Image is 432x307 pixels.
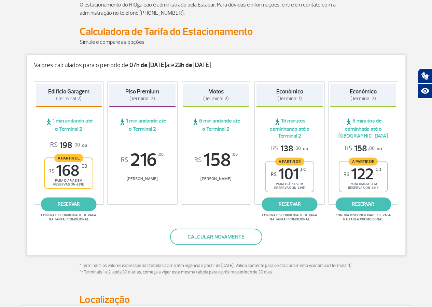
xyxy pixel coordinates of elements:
p: O estacionamento do RIOgaleão é administrado pela Estapar. Para dúvidas e informações, entre em c... [80,1,353,17]
p: ou [50,140,87,151]
h2: Localização [80,293,353,306]
a: reservar [41,197,97,211]
span: 168 [48,163,87,179]
h2: Calculadora de Tarifa do Estacionamento [80,25,353,38]
p: Simule e compare as opções. [80,38,353,46]
sup: R$ [194,156,202,164]
strong: 07h de [DATE] [129,61,166,69]
button: Calcular novamente [170,229,262,245]
p: * Terminal 1: os valores expressos nas tabelas acima têm vigência a partir de [DATE]. Válido some... [80,263,353,276]
sup: R$ [344,171,349,177]
a: reservar [335,197,391,211]
sup: ,00 [158,151,164,158]
div: Plugin de acessibilidade da Hand Talk. [418,68,432,99]
span: A partir de [349,157,378,165]
span: A partir de [275,157,304,165]
sup: R$ [271,171,277,177]
span: 101 [271,167,306,182]
span: [PERSON_NAME] [183,176,249,181]
span: 138 [271,143,301,154]
button: Abrir tradutor de língua de sinais. [418,68,432,84]
span: A partir de [54,154,83,162]
p: ou [345,143,382,154]
button: Abrir recursos assistivos. [418,84,432,99]
span: (Terminal 2) [203,95,229,102]
sup: ,00 [375,167,381,172]
strong: 23h de [DATE] [175,61,211,69]
span: (Terminal 1) [277,95,302,102]
sup: R$ [121,156,128,164]
span: 198 [50,140,80,151]
sup: ,00 [232,151,238,158]
strong: Edifício Garagem [48,88,89,95]
span: Confira disponibilidade de vaga na tarifa promocional [335,213,392,221]
strong: Motos [208,88,224,95]
strong: Econômico [350,88,377,95]
span: para diárias em reservas on-line [271,182,308,190]
span: (Terminal 2) [129,95,155,102]
span: (Terminal 2) [350,95,376,102]
sup: R$ [48,168,54,174]
span: 216 [109,151,176,169]
span: Confira disponibilidade de vaga na tarifa promocional [261,213,318,221]
span: (Terminal 2) [56,95,82,102]
p: ou [271,143,308,154]
strong: Piso Premium [125,88,159,95]
span: Confira disponibilidade de vaga na tarifa promocional [40,213,97,221]
span: [PERSON_NAME] [109,176,176,181]
span: 1 min andando até o Terminal 2 [36,117,102,132]
span: para diárias em reservas on-line [345,182,381,190]
strong: Econômico [276,88,303,95]
span: para diárias em reservas on-line [51,179,87,187]
sup: ,00 [300,167,306,172]
span: 158 [345,143,375,154]
sup: ,00 [81,163,87,169]
span: 158 [183,151,249,169]
span: 15 minutos caminhando até o Terminal 2 [256,117,323,139]
span: 1 min andando até o Terminal 2 [109,117,176,132]
a: reservar [262,197,318,211]
span: 6 minutos de caminhada até o [GEOGRAPHIC_DATA] [330,117,396,139]
span: 122 [344,167,381,182]
span: 6 min andando até o Terminal 2 [183,117,249,132]
p: Valores calculados para o período de: até [34,62,399,69]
